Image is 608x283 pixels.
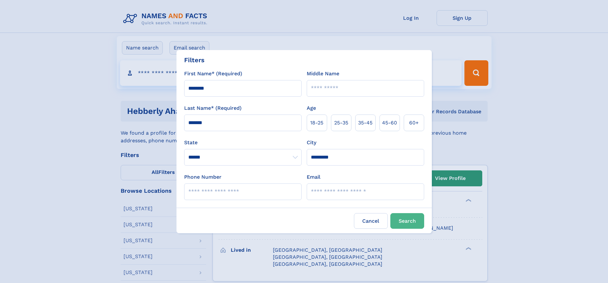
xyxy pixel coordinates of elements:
[382,119,397,127] span: 45‑60
[307,139,316,146] label: City
[307,173,320,181] label: Email
[390,213,424,229] button: Search
[358,119,372,127] span: 35‑45
[354,213,388,229] label: Cancel
[184,139,302,146] label: State
[307,70,339,78] label: Middle Name
[184,104,242,112] label: Last Name* (Required)
[184,173,221,181] label: Phone Number
[334,119,348,127] span: 25‑35
[307,104,316,112] label: Age
[310,119,323,127] span: 18‑25
[184,70,242,78] label: First Name* (Required)
[409,119,419,127] span: 60+
[184,55,205,65] div: Filters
